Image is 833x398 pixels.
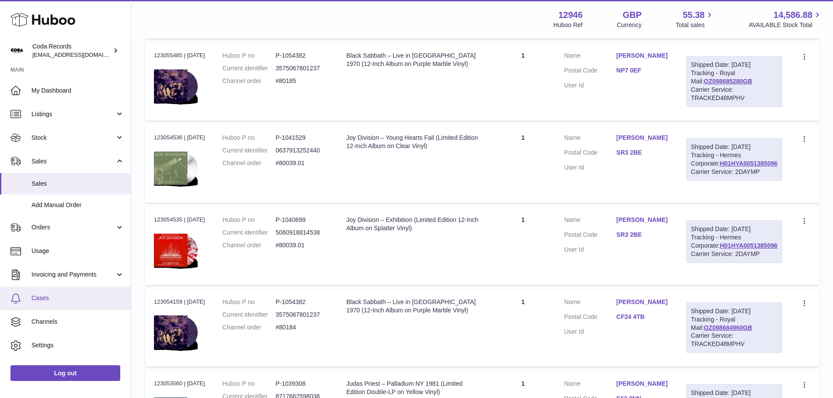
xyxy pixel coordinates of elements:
[564,134,616,144] dt: Name
[691,332,777,348] div: Carrier Service: TRACKED48MPHV
[564,52,616,62] dt: Name
[223,52,276,60] dt: Huboo P no
[691,86,777,102] div: Carrier Service: TRACKED48MPHV
[154,145,198,192] img: 1744479162.png
[154,52,205,59] div: 123055485 | [DATE]
[154,298,205,306] div: 123054159 | [DATE]
[704,324,753,331] a: OZ098684960GB
[31,223,115,232] span: Orders
[275,380,329,388] dd: P-1039308
[686,56,782,107] div: Tracking - Royal Mail:
[32,51,129,58] span: [EMAIL_ADDRESS][DOMAIN_NAME]
[154,216,205,224] div: 123054535 | [DATE]
[617,216,669,224] a: [PERSON_NAME]
[223,64,276,73] dt: Current identifier
[154,134,205,142] div: 123054536 | [DATE]
[686,220,782,263] div: Tracking - Hermes Corporate:
[617,21,642,29] div: Currency
[31,180,124,188] span: Sales
[564,246,616,254] dt: User Id
[617,313,669,321] a: CF24 4TB
[564,231,616,241] dt: Postal Code
[749,9,823,29] a: 14,586.88 AVAILABLE Stock Total
[32,42,111,59] div: Coda Records
[691,225,777,233] div: Shipped Date: [DATE]
[617,134,669,142] a: [PERSON_NAME]
[491,207,555,285] td: 1
[275,134,329,142] dd: P-1041529
[564,328,616,336] dt: User Id
[623,9,641,21] strong: GBP
[223,311,276,319] dt: Current identifier
[223,134,276,142] dt: Huboo P no
[346,134,482,150] div: Joy Division – Young Hearts Fail (Limited Edition 12-Inch Album on Clear Vinyl)
[223,77,276,85] dt: Channel order
[346,52,482,68] div: Black Sabbath – Live in [GEOGRAPHIC_DATA] 1970 (12-Inch Album on Purple Marble Vinyl)
[617,66,669,75] a: NP7 0EF
[346,216,482,232] div: Joy Division – Exhibition (Limited Edition 12-Inch Album on Splatter Vinyl)
[223,159,276,167] dt: Channel order
[691,307,777,315] div: Shipped Date: [DATE]
[564,298,616,308] dt: Name
[691,61,777,69] div: Shipped Date: [DATE]
[275,146,329,155] dd: 0637913252440
[564,380,616,390] dt: Name
[774,9,812,21] span: 14,586.88
[275,323,329,332] dd: #80184
[617,149,669,157] a: SR3 2BE
[720,242,777,249] a: H01HYA0051385096
[31,201,124,209] span: Add Manual Order
[564,216,616,226] dt: Name
[683,9,704,21] span: 55.38
[275,298,329,306] dd: P-1054382
[10,44,24,57] img: haz@pcatmedia.com
[275,228,329,237] dd: 5060918814538
[31,110,115,118] span: Listings
[676,21,714,29] span: Total sales
[749,21,823,29] span: AVAILABLE Stock Total
[686,138,782,181] div: Tracking - Hermes Corporate:
[275,241,329,249] dd: #80039.01
[31,341,124,350] span: Settings
[704,78,753,85] a: OZ098685280GB
[346,298,482,315] div: Black Sabbath – Live in [GEOGRAPHIC_DATA] 1970 (12-Inch Album on Purple Marble Vinyl)
[223,380,276,388] dt: Huboo P no
[491,289,555,367] td: 1
[564,149,616,159] dt: Postal Code
[617,298,669,306] a: [PERSON_NAME]
[720,160,777,167] a: H01HYA0051385096
[275,216,329,224] dd: P-1040699
[686,302,782,353] div: Tracking - Royal Mail:
[564,163,616,172] dt: User Id
[154,380,205,388] div: 123053560 | [DATE]
[491,43,555,121] td: 1
[564,81,616,90] dt: User Id
[154,227,198,274] img: 129461744115793.png
[691,143,777,151] div: Shipped Date: [DATE]
[31,157,115,166] span: Sales
[31,318,124,326] span: Channels
[275,77,329,85] dd: #80185
[31,87,124,95] span: My Dashboard
[564,313,616,323] dt: Postal Code
[31,294,124,302] span: Cases
[617,231,669,239] a: SR3 2BE
[223,323,276,332] dt: Channel order
[491,125,555,203] td: 1
[564,66,616,77] dt: Postal Code
[275,311,329,319] dd: 3575067801237
[223,216,276,224] dt: Huboo P no
[676,9,714,29] a: 55.38 Total sales
[691,389,777,397] div: Shipped Date: [DATE]
[275,159,329,167] dd: #80039.01
[223,241,276,249] dt: Channel order
[275,52,329,60] dd: P-1054382
[691,168,777,176] div: Carrier Service: 2DAYMP
[154,308,198,356] img: 129461755072384.png
[691,250,777,258] div: Carrier Service: 2DAYMP
[223,146,276,155] dt: Current identifier
[10,365,120,381] a: Log out
[223,228,276,237] dt: Current identifier
[31,134,115,142] span: Stock
[31,247,124,255] span: Usage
